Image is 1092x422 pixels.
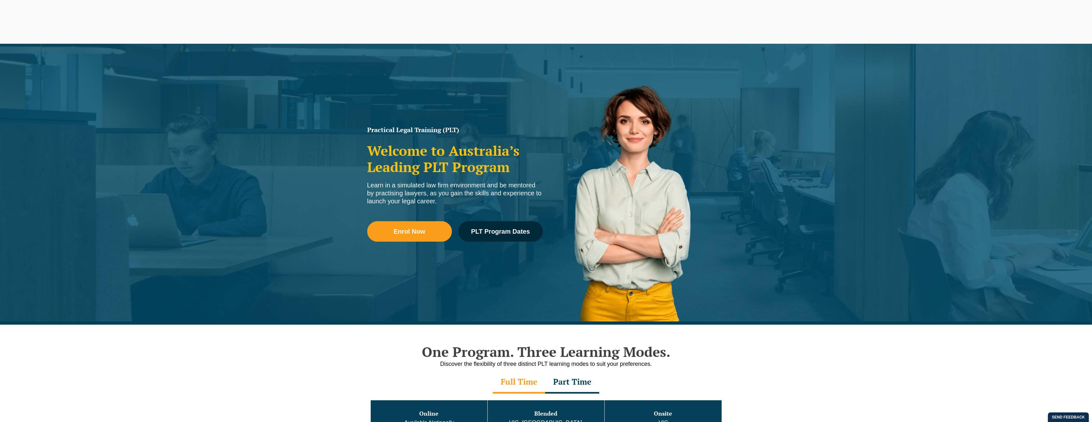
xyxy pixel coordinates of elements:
[605,411,721,417] h3: Onsite
[488,411,604,417] h3: Blended
[364,360,728,368] p: Discover the flexibility of three distinct PLT learning modes to suit your preferences.
[367,127,543,133] h1: Practical Legal Training (PLT)
[493,371,545,394] div: Full Time
[367,181,543,205] div: Learn in a simulated law firm environment and be mentored by practising lawyers, as you gain the ...
[367,143,543,175] h2: Welcome to Australia’s Leading PLT Program
[364,344,728,360] h2: One Program. Three Learning Modes.
[471,228,530,235] span: PLT Program Dates
[545,371,599,394] div: Part Time
[367,221,452,242] a: Enrol Now
[458,221,543,242] a: PLT Program Dates
[394,228,425,235] span: Enrol Now
[371,411,487,417] h3: Online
